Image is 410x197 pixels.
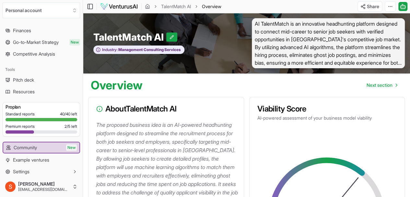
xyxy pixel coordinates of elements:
a: Resources [3,86,80,97]
span: Example ventures [13,157,49,163]
a: Example ventures [3,155,80,165]
h3: Pro plan [6,104,77,110]
span: 2 / 5 left [64,124,77,129]
img: ACg8ocKYeNuTCHeJW6r5WK4yx7U4ttpkf89GXhyWqs3N177ggR34yQ=s96-c [5,181,16,192]
span: Overview [202,3,221,10]
h3: About TalentMatch AI [96,105,236,113]
a: Competitive Analysis [3,49,80,59]
a: Go to next page [361,79,402,92]
span: Settings [13,168,29,175]
span: Share [367,3,379,10]
p: AI-powered assessment of your business model viability [257,115,397,121]
button: Select an organization [3,3,80,18]
h3: Viability Score [257,105,397,113]
img: logo [100,3,138,10]
span: Standard reports [6,112,35,117]
span: Finances [13,27,31,34]
span: TalentMatch AI [93,31,166,43]
span: Go-to-Market Strategy [13,39,59,46]
h1: Overview [91,79,143,92]
div: Tools [3,64,80,75]
span: Pitch deck [13,77,34,83]
a: Go-to-Market StrategyNew [3,37,80,47]
span: New [69,39,80,46]
span: Resources [13,88,35,95]
a: Pitch deck [3,75,80,85]
span: Next section [367,82,392,88]
span: Industry: [102,47,118,52]
nav: pagination [361,79,402,92]
span: [EMAIL_ADDRESS][DOMAIN_NAME] [18,187,70,192]
span: New [66,144,77,151]
span: Management Consulting Services [118,47,181,52]
nav: breadcrumb [145,3,221,10]
span: [PERSON_NAME] [18,181,70,187]
button: [PERSON_NAME][EMAIL_ADDRESS][DOMAIN_NAME] [3,179,80,194]
button: Settings [3,166,80,177]
span: Competitive Analysis [13,51,55,57]
button: Industry:Management Consulting Services [93,46,184,54]
a: CommunityNew [3,142,79,153]
span: AI TalentMatch is an innovative headhunting platform designed to connect mid-career to senior job... [252,18,405,68]
a: Finances [3,25,80,36]
span: 40 / 40 left [60,112,77,117]
button: Share [357,1,382,12]
span: Community [14,144,37,151]
span: Premium reports [6,124,35,129]
a: TalentMatch AI [161,3,191,10]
